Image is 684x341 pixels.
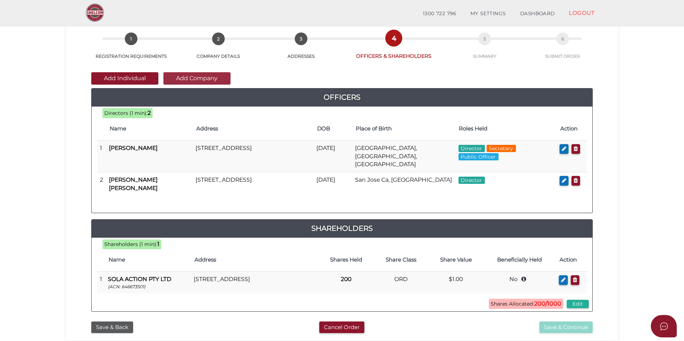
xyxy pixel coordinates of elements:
[356,126,452,132] h4: Place of Birth
[525,40,600,59] a: 6SUBMIT ORDER
[295,33,307,45] span: 3
[193,141,313,172] td: [STREET_ADDRESS]
[157,241,159,247] b: 1
[109,257,187,263] h4: Name
[109,144,158,151] b: [PERSON_NAME]
[463,7,513,21] a: MY SETTINGS
[92,91,592,103] a: Officers
[352,172,456,196] td: San Jose Ca, [GEOGRAPHIC_DATA]
[374,272,429,293] td: ORD
[429,272,483,293] td: $1.00
[212,33,225,45] span: 2
[148,109,151,116] b: 2
[387,32,400,44] span: 4
[108,284,188,290] p: (ACN: 646673501)
[341,276,351,282] b: 200
[104,110,148,116] span: Directors (1 min):
[567,300,589,308] button: Edit
[513,7,562,21] a: DASHBOARD
[108,276,171,282] b: SOLA ACTION PTY LTD
[556,33,569,45] span: 6
[322,257,370,263] h4: Shares Held
[560,257,583,263] h4: Action
[91,321,133,333] button: Save & Back
[432,257,480,263] h4: Share Value
[483,272,556,293] td: No
[317,126,348,132] h4: DOB
[97,172,106,196] td: 2
[196,126,310,132] h4: Address
[163,72,231,85] button: Add Company
[84,40,178,59] a: 1REGISTRATION REQUIREMENTS
[91,72,158,85] button: Add Individual
[459,145,485,152] span: Director
[560,126,583,132] h4: Action
[319,321,364,333] button: Cancel Order
[109,176,158,191] b: [PERSON_NAME] [PERSON_NAME]
[377,257,425,263] h4: Share Class
[343,40,444,60] a: 4OFFICERS & SHAREHOLDERS
[651,315,677,337] button: Open asap
[104,241,157,247] span: Shareholders (1 min):
[459,153,499,160] span: Public Officer
[416,7,463,21] a: 1300 722 796
[444,40,525,59] a: 5SUMMARY
[313,172,352,196] td: [DATE]
[178,40,259,59] a: 2COMPANY DETAILS
[487,257,552,263] h4: Beneficially Held
[191,272,318,293] td: [STREET_ADDRESS]
[562,5,602,20] a: LOGOUT
[478,33,491,45] span: 5
[534,300,561,307] b: 200/1000
[459,126,553,132] h4: Roles Held
[92,223,592,234] a: Shareholders
[459,177,485,184] span: Director
[110,126,189,132] h4: Name
[489,299,563,309] span: Shares Allocated:
[125,33,137,45] span: 1
[352,141,456,172] td: [GEOGRAPHIC_DATA], [GEOGRAPHIC_DATA], [GEOGRAPHIC_DATA]
[194,257,315,263] h4: Address
[487,145,516,152] span: Secretary
[97,141,106,172] td: 1
[313,141,352,172] td: [DATE]
[97,272,105,293] td: 1
[259,40,343,59] a: 3ADDRESSES
[193,172,313,196] td: [STREET_ADDRESS]
[539,321,593,333] button: Save & Continue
